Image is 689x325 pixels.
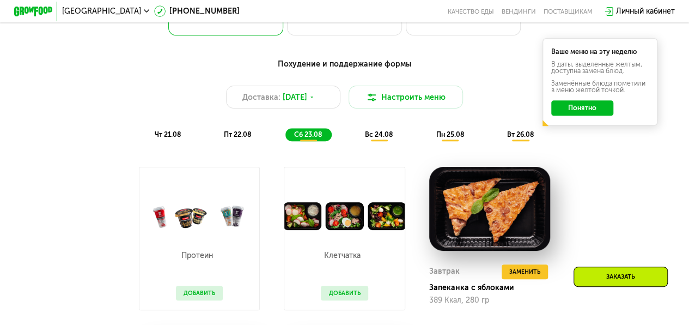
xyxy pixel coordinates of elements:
[616,5,675,17] div: Личный кабинет
[349,86,464,109] button: Настроить меню
[574,267,668,287] div: Заказать
[502,264,548,279] button: Заменить
[176,252,218,260] p: Протеин
[62,8,141,15] span: [GEOGRAPHIC_DATA]
[242,92,281,103] span: Доставка:
[155,130,181,139] span: чт 21.08
[507,130,533,139] span: вт 26.08
[551,100,613,116] button: Понятно
[429,264,460,279] div: Завтрак
[365,130,393,139] span: вс 24.08
[321,252,363,260] p: Клетчатка
[61,58,627,70] div: Похудение и поддержание формы
[294,130,322,139] span: сб 23.08
[176,286,223,300] button: Добавить
[321,286,368,300] button: Добавить
[544,8,593,15] div: поставщикам
[551,49,649,55] div: Ваше меню на эту неделю
[154,5,240,17] a: [PHONE_NUMBER]
[436,130,464,139] span: пн 25.08
[429,283,558,293] div: Запеканка с яблоками
[551,61,649,75] div: В даты, выделенные желтым, доступна замена блюд.
[502,8,536,15] a: Вендинги
[224,130,251,139] span: пт 22.08
[509,267,540,277] span: Заменить
[429,296,551,305] div: 389 Ккал, 280 гр
[448,8,494,15] a: Качество еды
[283,92,307,103] span: [DATE]
[551,80,649,94] div: Заменённые блюда пометили в меню жёлтой точкой.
